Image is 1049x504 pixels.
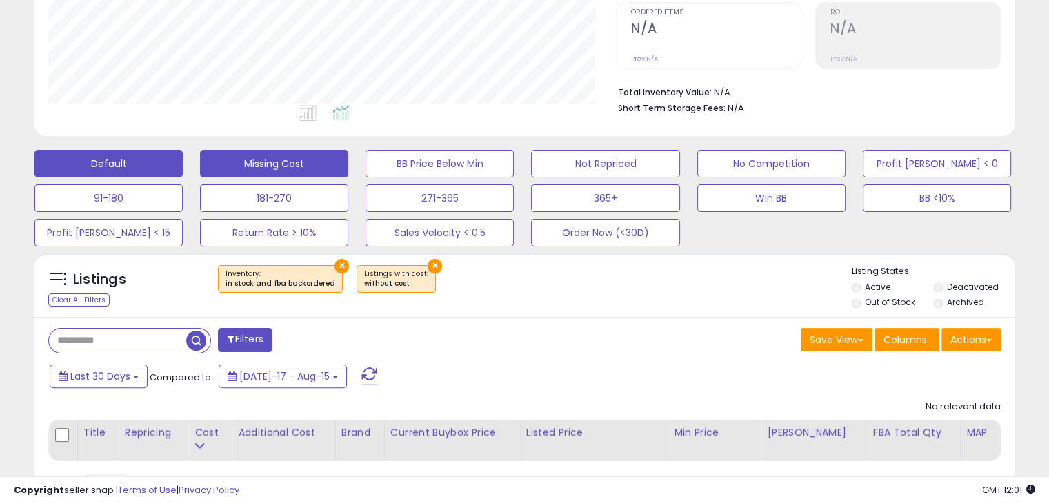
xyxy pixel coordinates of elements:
button: Missing Cost [200,150,348,177]
span: [DATE]-17 - Aug-15 [239,369,330,383]
div: seller snap | | [14,484,239,497]
h2: N/A [830,21,1000,39]
div: FBA Total Qty [873,425,955,440]
button: [DATE]-17 - Aug-15 [219,365,347,388]
strong: Copyright [14,483,64,496]
button: 91-180 [34,184,183,212]
span: Listings with cost : [364,269,428,289]
label: Out of Stock [865,296,915,308]
button: Not Repriced [531,150,679,177]
button: Profit [PERSON_NAME] < 15 [34,219,183,246]
button: Return Rate > 10% [200,219,348,246]
small: Prev: N/A [830,55,857,63]
button: BB Price Below Min [366,150,514,177]
label: Archived [946,296,983,308]
b: Total Inventory Value: [618,86,712,98]
div: MAP [966,425,995,440]
h5: Listings [73,270,126,289]
a: Privacy Policy [179,483,239,496]
div: Additional Cost [238,425,330,440]
button: 181-270 [200,184,348,212]
label: Deactivated [946,281,998,293]
button: Last 30 Days [50,365,148,388]
div: Clear All Filters [48,293,110,307]
span: Compared to: [150,371,213,384]
div: without cost [364,279,428,289]
button: Columns [875,328,939,351]
div: No relevant data [926,400,1001,414]
div: Cost [194,425,226,440]
div: Min Price [674,425,755,440]
button: Win BB [697,184,846,212]
button: 271-365 [366,184,514,212]
a: Terms of Use [118,483,177,496]
li: N/A [618,83,990,99]
button: Order Now (<30D) [531,219,679,246]
button: No Competition [697,150,846,177]
div: Brand [341,425,379,440]
span: N/A [728,101,744,115]
span: Inventory : [226,269,335,289]
span: Last 30 Days [70,369,130,383]
button: 365+ [531,184,679,212]
button: × [334,259,349,273]
div: [PERSON_NAME] [767,425,861,440]
div: Title [83,425,113,440]
button: Actions [941,328,1001,351]
div: Listed Price [526,425,662,440]
button: Default [34,150,183,177]
small: Prev: N/A [631,55,658,63]
button: Save View [801,328,872,351]
label: Active [865,281,890,293]
p: Listing States: [852,265,1015,278]
b: Short Term Storage Fees: [618,102,726,114]
button: Filters [218,328,272,352]
span: ROI [830,9,1000,17]
h2: N/A [631,21,801,39]
div: Current Buybox Price [390,425,514,440]
button: × [428,259,442,273]
div: in stock and fba backordered [226,279,335,289]
button: BB <10% [863,184,1011,212]
span: Ordered Items [631,9,801,17]
div: Repricing [125,425,183,440]
button: Sales Velocity < 0.5 [366,219,514,246]
span: Columns [883,333,927,347]
span: 2025-09-15 12:01 GMT [982,483,1035,496]
button: Profit [PERSON_NAME] < 0 [863,150,1011,177]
